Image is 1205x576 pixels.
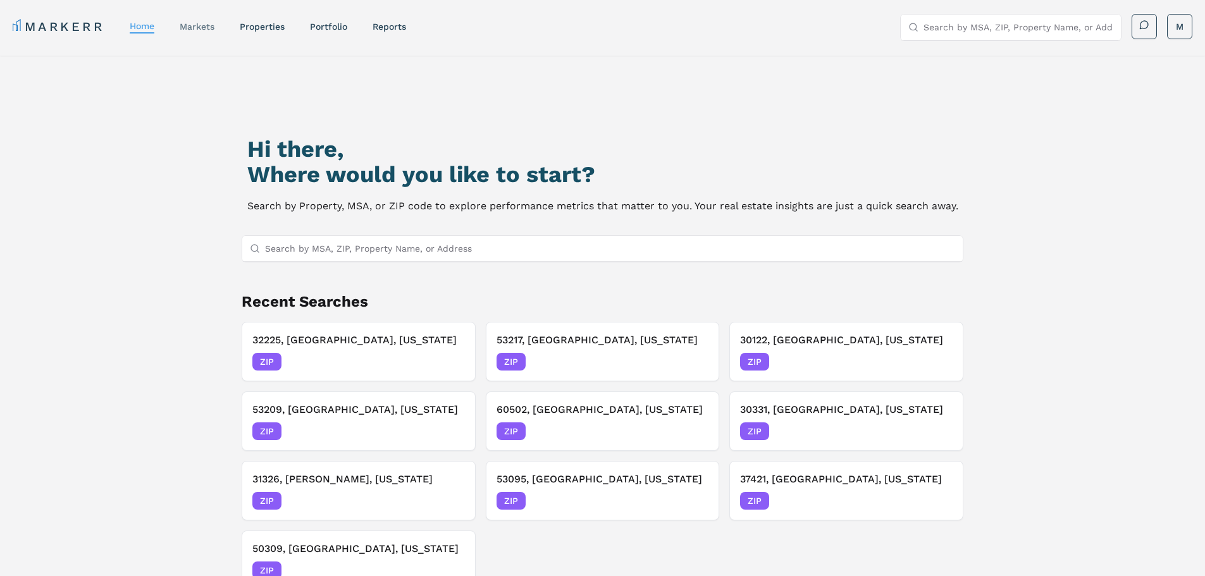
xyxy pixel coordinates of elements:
[252,402,465,417] h3: 53209, [GEOGRAPHIC_DATA], [US_STATE]
[497,492,526,510] span: ZIP
[729,322,963,381] button: Remove 30122, Lithia Springs, Georgia30122, [GEOGRAPHIC_DATA], [US_STATE]ZIP[DATE]
[924,15,1113,40] input: Search by MSA, ZIP, Property Name, or Address
[242,391,476,451] button: Remove 53209, Milwaukee, Wisconsin53209, [GEOGRAPHIC_DATA], [US_STATE]ZIP[DATE]
[242,291,964,312] h2: Recent Searches
[740,492,769,510] span: ZIP
[740,353,769,371] span: ZIP
[436,355,465,368] span: [DATE]
[247,137,958,162] h1: Hi there,
[497,472,709,487] h3: 53095, [GEOGRAPHIC_DATA], [US_STATE]
[373,21,406,32] a: reports
[252,333,465,348] h3: 32225, [GEOGRAPHIC_DATA], [US_STATE]
[740,472,953,487] h3: 37421, [GEOGRAPHIC_DATA], [US_STATE]
[130,21,154,31] a: home
[924,494,953,507] span: [DATE]
[486,461,720,520] button: Remove 53095, West Bend, Wisconsin53095, [GEOGRAPHIC_DATA], [US_STATE]ZIP[DATE]
[486,322,720,381] button: Remove 53217, Glendale, Wisconsin53217, [GEOGRAPHIC_DATA], [US_STATE]ZIP[DATE]
[252,541,465,556] h3: 50309, [GEOGRAPHIC_DATA], [US_STATE]
[680,425,708,438] span: [DATE]
[252,492,281,510] span: ZIP
[497,422,526,440] span: ZIP
[436,425,465,438] span: [DATE]
[252,472,465,487] h3: 31326, [PERSON_NAME], [US_STATE]
[180,21,214,32] a: markets
[1176,20,1183,33] span: M
[924,355,953,368] span: [DATE]
[247,197,958,215] p: Search by Property, MSA, or ZIP code to explore performance metrics that matter to you. Your real...
[680,355,708,368] span: [DATE]
[486,391,720,451] button: Remove 60502, Aurora, Illinois60502, [GEOGRAPHIC_DATA], [US_STATE]ZIP[DATE]
[415,494,465,507] span: 08/25/2025
[252,422,281,440] span: ZIP
[729,391,963,451] button: Remove 30331, Atlanta, Georgia30331, [GEOGRAPHIC_DATA], [US_STATE]ZIP[DATE]
[740,402,953,417] h3: 30331, [GEOGRAPHIC_DATA], [US_STATE]
[729,461,963,520] button: Remove 37421, Chattanooga, Tennessee37421, [GEOGRAPHIC_DATA], [US_STATE]ZIP[DATE]
[1167,14,1192,39] button: M
[247,162,958,187] h2: Where would you like to start?
[13,18,104,35] a: MARKERR
[924,425,953,438] span: [DATE]
[740,422,769,440] span: ZIP
[240,21,285,32] a: properties
[242,461,476,520] button: Remove 31326, Rincon, Georgia31326, [PERSON_NAME], [US_STATE]ZIP08/25/2025
[310,21,347,32] a: Portfolio
[740,333,953,348] h3: 30122, [GEOGRAPHIC_DATA], [US_STATE]
[265,236,956,261] input: Search by MSA, ZIP, Property Name, or Address
[497,333,709,348] h3: 53217, [GEOGRAPHIC_DATA], [US_STATE]
[242,322,476,381] button: Remove 32225, Jacksonville, Florida32225, [GEOGRAPHIC_DATA], [US_STATE]ZIP[DATE]
[497,353,526,371] span: ZIP
[680,494,708,507] span: [DATE]
[497,402,709,417] h3: 60502, [GEOGRAPHIC_DATA], [US_STATE]
[252,353,281,371] span: ZIP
